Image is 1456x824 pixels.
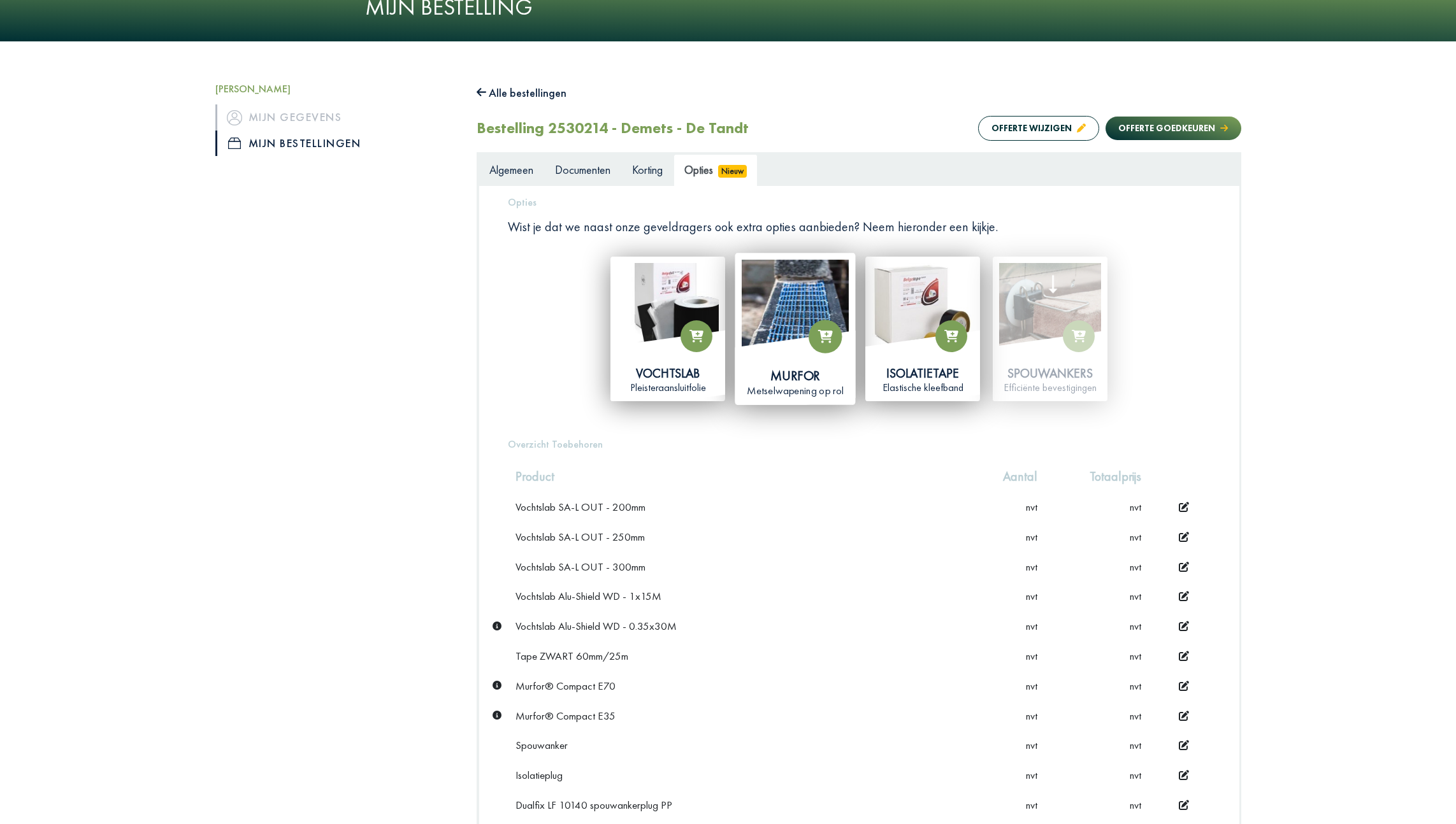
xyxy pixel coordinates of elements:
a: iconMijn bestellingen [215,131,458,156]
td: nvt [1045,730,1149,760]
span: Algemeen [489,162,533,177]
span: Korting [632,162,663,177]
td: nvt [1045,492,1149,522]
div: Vochtslab SA-L OUT - 200mm [515,500,961,514]
div: Murfor [742,367,849,384]
a: iconMijn gegevens [215,104,458,130]
button: Offerte wijzigen [978,116,1099,141]
td: nvt [1045,581,1149,611]
p: Wist je dat we naast onze geveldragers ook extra opties aanbieden? Neem hieronder een kijkje. [508,218,1211,235]
div: Elastische kleefband [872,381,974,395]
div: Vochtslab SA-L OUT - 300mm [515,560,961,574]
h2: Bestelling 2530214 - Demets - De Tandt [477,119,749,138]
span: nvt [1026,560,1037,574]
h5: [PERSON_NAME] [215,83,458,95]
td: nvt [1045,790,1149,820]
span: nvt [1026,649,1037,663]
span: nvt [1026,589,1037,603]
img: murfor.jpg [742,260,849,367]
div: Metselwapening op rol [742,384,849,398]
span: nvt [1026,798,1037,812]
img: icon [228,138,241,149]
td: nvt [1045,760,1149,790]
span: nvt [1026,679,1037,693]
th: Totaalprijs [1045,460,1149,492]
div: Isolatietape [872,365,974,381]
td: nvt [1045,611,1149,641]
span: nvt [1026,709,1037,723]
span: nvt [1026,619,1037,633]
span: nvt [1026,530,1037,544]
div: Dualfix LF 10140 spouwankerplug PP [515,798,961,812]
div: Vochtslab SA-L OUT - 250mm [515,530,961,544]
th: Aantal [968,460,1045,492]
span: nvt [1026,500,1037,514]
img: vochtslab.jpg [617,263,719,365]
span: nvt [1026,738,1037,752]
div: Vochtslab Alu-Shield WD - 0.35x30M [515,619,961,633]
td: nvt [1045,701,1149,731]
div: Tape ZWART 60mm/25m [515,649,961,663]
span: Opties [684,162,713,177]
div: Spouwanker [515,738,961,752]
button: Offerte goedkeuren [1106,117,1241,140]
h5: Opties [508,196,1211,208]
div: Pleisteraansluitfolie [617,381,719,395]
div: Murfor® Compact E35 [515,709,961,723]
img: isolatietape.jpg [872,263,974,365]
td: nvt [1045,552,1149,582]
img: icon [227,110,242,125]
div: Vochtslab [617,365,719,381]
td: nvt [1045,641,1149,671]
span: Nieuw [718,165,747,178]
span: Documenten [555,162,610,177]
h5: Overzicht Toebehoren [508,438,1211,450]
td: nvt [1045,671,1149,701]
div: Isolatieplug [515,768,961,782]
ul: Tabs [479,154,1239,185]
span: nvt [1026,768,1037,782]
div: Vochtslab Alu-Shield WD - 1x15M [515,589,961,603]
th: Product [508,460,969,492]
button: Alle bestellingen [477,83,567,103]
div: Murfor® Compact E70 [515,679,961,693]
td: nvt [1045,522,1149,552]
